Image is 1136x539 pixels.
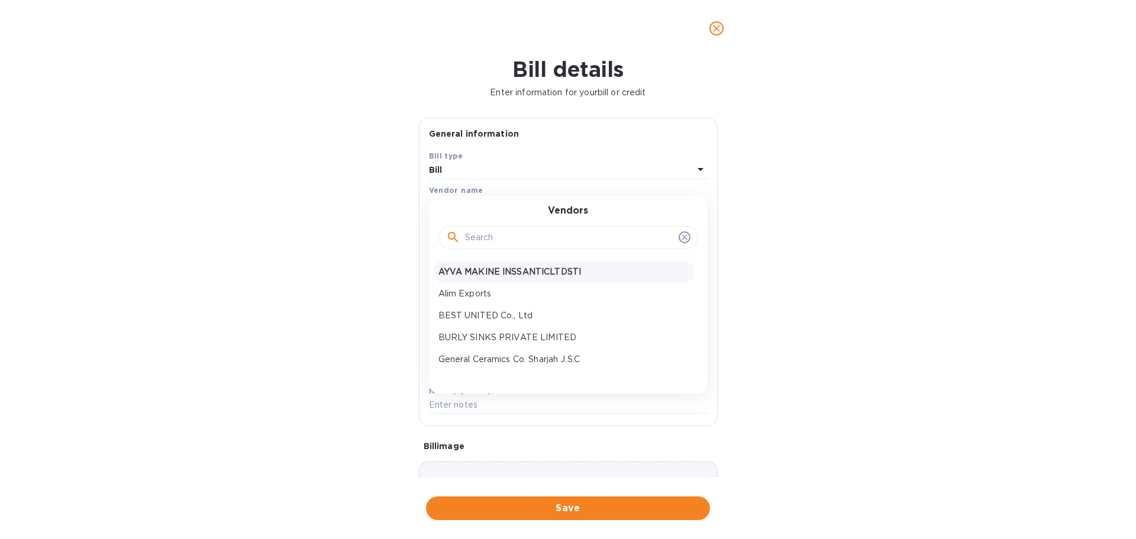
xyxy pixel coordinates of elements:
span: Save [435,501,701,515]
b: Vendor name [429,186,483,195]
b: General information [429,129,519,138]
button: Save [426,496,710,520]
b: Bill [429,165,443,175]
button: close [702,14,731,43]
p: Enter information for your bill or credit [9,86,1127,99]
h3: Vendors [548,205,588,217]
p: General Ceramics Co. Sharjah J.S.C [438,353,689,366]
b: Bill type [429,151,463,160]
p: Bill image [424,440,713,452]
p: BURLY SINKS PRIVATE LIMITED [438,331,689,344]
label: Notes (optional) [429,388,491,395]
p: AYVA MAKINE INSSANTICLTDSTI [438,266,689,278]
p: BEST UNITED Co., Ltd [438,309,689,322]
p: Alim Exports [438,288,689,300]
p: Select vendor name [429,198,512,211]
input: Enter notes [429,396,708,414]
h1: Bill details [9,57,1127,82]
input: Search [465,229,674,247]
